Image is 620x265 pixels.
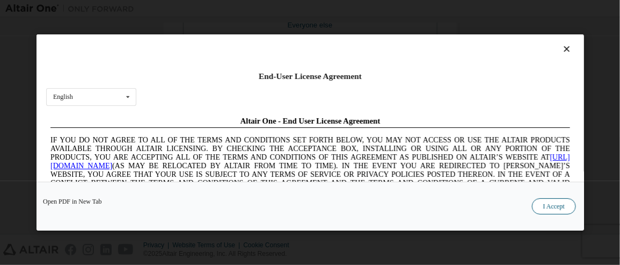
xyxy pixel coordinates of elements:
a: Open PDF in New Tab [43,198,102,205]
span: Altair One - End User License Agreement [194,4,334,13]
span: IF YOU DO NOT AGREE TO ALL OF THE TERMS AND CONDITIONS SET FORTH BELOW, YOU MAY NOT ACCESS OR USE... [4,24,524,101]
div: English [53,94,73,100]
a: [URL][DOMAIN_NAME] [4,41,524,58]
button: I Accept [531,198,575,214]
div: End-User License Agreement [46,71,574,82]
span: Lore Ipsumd Sit Ame Cons Adipisc Elitseddo (“Eiusmodte”) in utlabor Etdolo Magnaaliqua Eni. (“Adm... [4,110,524,195]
